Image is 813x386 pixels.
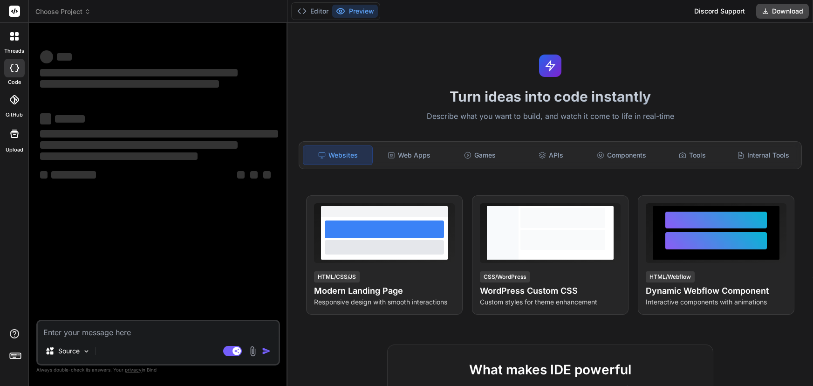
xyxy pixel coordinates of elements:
[729,145,798,165] div: Internal Tools
[247,346,258,357] img: attachment
[51,171,96,179] span: ‌
[40,113,51,124] span: ‌
[263,171,271,179] span: ‌
[6,146,23,154] label: Upload
[516,145,585,165] div: APIs
[40,50,53,63] span: ‌
[4,47,24,55] label: threads
[332,5,378,18] button: Preview
[58,346,80,356] p: Source
[293,110,807,123] p: Describe what you want to build, and watch it come to life in real-time
[40,152,198,160] span: ‌
[658,145,727,165] div: Tools
[40,130,278,138] span: ‌
[587,145,656,165] div: Components
[646,271,695,283] div: HTML/Webflow
[294,5,332,18] button: Editor
[689,4,751,19] div: Discord Support
[40,80,219,88] span: ‌
[646,297,786,307] p: Interactive components with animations
[8,78,21,86] label: code
[55,115,85,123] span: ‌
[125,367,142,372] span: privacy
[40,171,48,179] span: ‌
[403,360,698,379] h2: What makes IDE powerful
[82,347,90,355] img: Pick Models
[646,284,786,297] h4: Dynamic Webflow Component
[36,365,280,374] p: Always double-check its answers. Your in Bind
[262,346,271,356] img: icon
[480,297,621,307] p: Custom styles for theme enhancement
[40,69,238,76] span: ‌
[314,284,455,297] h4: Modern Landing Page
[375,145,444,165] div: Web Apps
[314,297,455,307] p: Responsive design with smooth interactions
[314,271,360,283] div: HTML/CSS/JS
[756,4,809,19] button: Download
[57,53,72,61] span: ‌
[445,145,514,165] div: Games
[480,271,530,283] div: CSS/WordPress
[237,171,245,179] span: ‌
[250,171,258,179] span: ‌
[480,284,621,297] h4: WordPress Custom CSS
[6,111,23,119] label: GitHub
[303,145,373,165] div: Websites
[35,7,91,16] span: Choose Project
[40,141,238,149] span: ‌
[293,88,807,105] h1: Turn ideas into code instantly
